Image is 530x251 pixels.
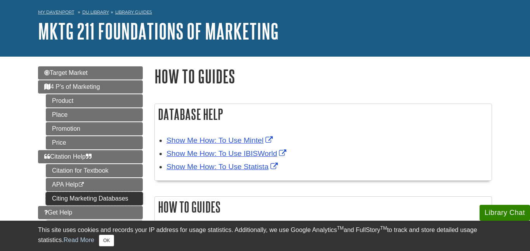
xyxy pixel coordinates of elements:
[38,80,143,93] a: 4 P's of Marketing
[99,235,114,246] button: Close
[166,163,280,171] a: Link opens in new window
[38,66,143,80] a: Target Market
[46,136,143,149] a: Price
[44,83,100,90] span: 4 P's of Marketing
[44,209,72,216] span: Get Help
[155,197,492,217] h2: How To Guides
[64,237,94,243] a: Read More
[46,192,143,205] a: Citing Marketing Databases
[46,108,143,121] a: Place
[166,149,288,158] a: Link opens in new window
[82,9,109,15] a: DU Library
[166,136,275,144] a: Link opens in new window
[380,225,387,231] sup: TM
[44,69,88,76] span: Target Market
[38,19,279,43] a: MKTG 211 Foundations of Marketing
[337,225,343,231] sup: TM
[480,205,530,221] button: Library Chat
[44,153,92,160] span: Citation Help
[46,220,143,242] a: Get Help from [PERSON_NAME]
[155,104,492,125] h2: Database Help
[38,7,492,19] nav: breadcrumb
[46,94,143,107] a: Product
[154,66,492,86] h1: How To Guides
[46,164,143,177] a: Citation for Textbook
[46,122,143,135] a: Promotion
[38,225,492,246] div: This site uses cookies and records your IP address for usage statistics. Additionally, we use Goo...
[46,178,143,191] a: APA Help
[38,150,143,163] a: Citation Help
[78,182,85,187] i: This link opens in a new window
[38,206,143,219] a: Get Help
[115,9,152,15] a: Library Guides
[38,9,74,16] a: My Davenport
